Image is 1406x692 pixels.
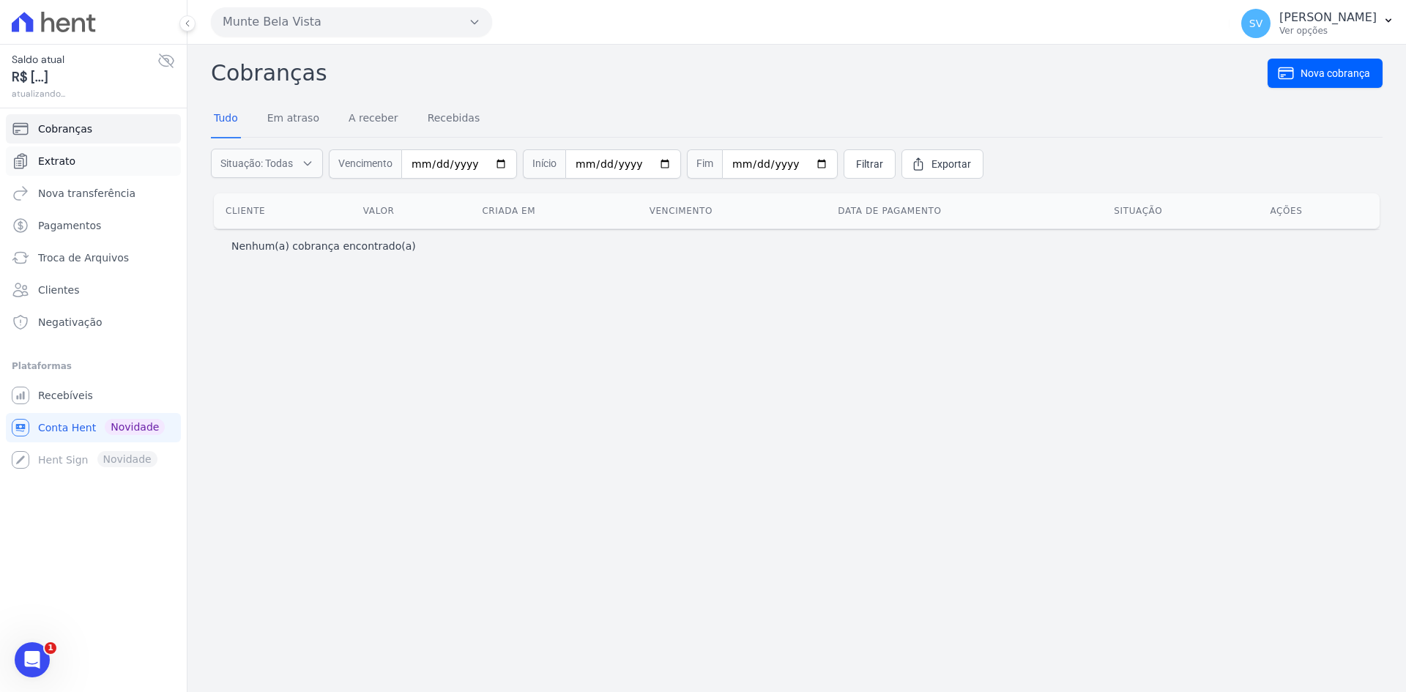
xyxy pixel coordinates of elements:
span: Nova transferência [38,186,135,201]
span: Filtrar [856,157,883,171]
span: 1 [45,642,56,654]
th: Criada em [470,193,637,228]
a: Pagamentos [6,211,181,240]
a: Nova cobrança [1268,59,1383,88]
a: Filtrar [844,149,896,179]
button: SV [PERSON_NAME] Ver opções [1230,3,1406,44]
a: Nova transferência [6,179,181,208]
p: Ver opções [1279,25,1377,37]
th: Situação [1102,193,1258,228]
a: Extrato [6,146,181,176]
iframe: Intercom live chat [15,642,50,677]
span: Cobranças [38,122,92,136]
span: Início [523,149,565,179]
span: Pagamentos [38,218,101,233]
span: Conta Hent [38,420,96,435]
p: Nenhum(a) cobrança encontrado(a) [231,239,416,253]
a: Tudo [211,100,241,138]
th: Ações [1258,193,1380,228]
span: Extrato [38,154,75,168]
p: [PERSON_NAME] [1279,10,1377,25]
span: Troca de Arquivos [38,250,129,265]
span: Nova cobrança [1301,66,1370,81]
span: Situação: Todas [220,156,293,171]
nav: Sidebar [12,114,175,475]
a: Recebidas [425,100,483,138]
span: Saldo atual [12,52,157,67]
span: Recebíveis [38,388,93,403]
a: Clientes [6,275,181,305]
span: Vencimento [329,149,401,179]
span: Clientes [38,283,79,297]
div: Plataformas [12,357,175,375]
a: Troca de Arquivos [6,243,181,272]
th: Cliente [214,193,351,228]
a: Exportar [901,149,983,179]
span: Exportar [931,157,971,171]
th: Data de pagamento [826,193,1102,228]
a: A receber [346,100,401,138]
a: Cobranças [6,114,181,144]
a: Conta Hent Novidade [6,413,181,442]
th: Valor [351,193,471,228]
span: Fim [687,149,722,179]
button: Situação: Todas [211,149,323,178]
h2: Cobranças [211,56,1268,89]
a: Em atraso [264,100,322,138]
th: Vencimento [638,193,827,228]
span: Novidade [105,419,165,435]
button: Munte Bela Vista [211,7,492,37]
a: Negativação [6,308,181,337]
span: R$ [...] [12,67,157,87]
a: Recebíveis [6,381,181,410]
span: Negativação [38,315,103,330]
span: atualizando... [12,87,157,100]
span: SV [1249,18,1262,29]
